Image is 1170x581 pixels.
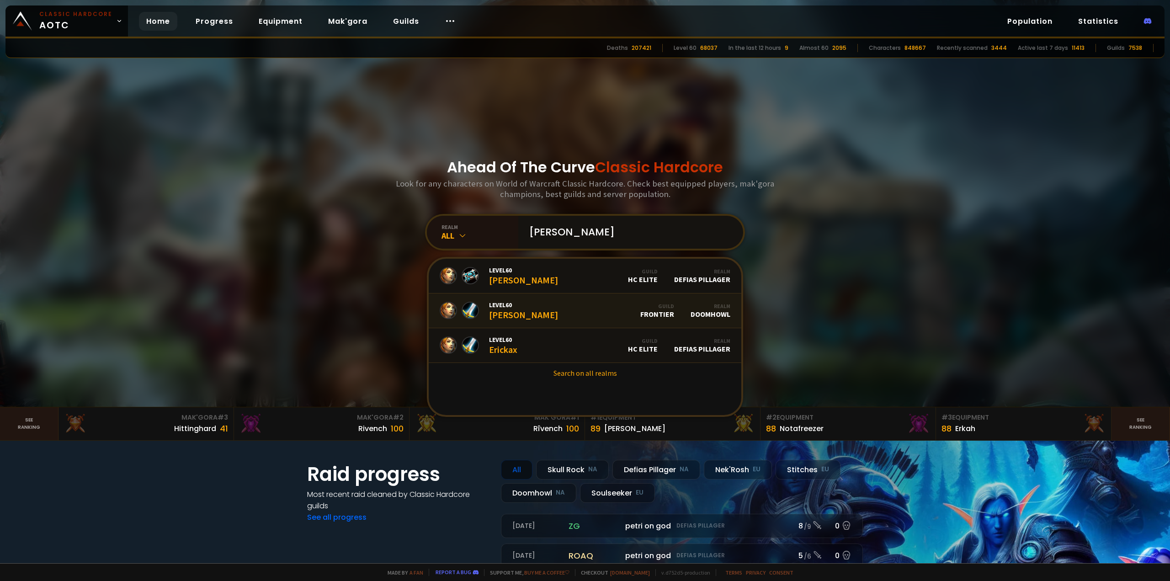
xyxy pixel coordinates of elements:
[409,569,423,576] a: a fan
[174,423,216,434] div: Hittinghard
[5,5,128,37] a: Classic HardcoreAOTC
[382,569,423,576] span: Made by
[610,569,650,576] a: [DOMAIN_NAME]
[321,12,375,31] a: Mak'gora
[1000,12,1060,31] a: Population
[501,514,863,538] a: [DATE]zgpetri on godDefias Pillager8 /90
[386,12,426,31] a: Guilds
[595,157,723,177] span: Classic Hardcore
[307,460,490,489] h1: Raid progress
[691,303,730,319] div: Doomhowl
[628,268,658,275] div: Guild
[799,44,829,52] div: Almost 60
[307,512,367,522] a: See all progress
[1111,407,1170,440] a: Seeranking
[725,569,742,576] a: Terms
[776,460,840,480] div: Stitches
[251,12,310,31] a: Equipment
[640,303,674,309] div: Guild
[636,488,643,497] small: EU
[489,266,558,274] span: Level 60
[429,363,741,383] a: Search on all realms
[704,460,772,480] div: Nek'Rosh
[607,44,628,52] div: Deaths
[941,422,952,435] div: 88
[628,337,658,353] div: HC Elite
[234,407,409,440] a: Mak'Gora#2Rivench100
[632,44,651,52] div: 207421
[590,413,599,422] span: # 1
[436,569,471,576] a: Report a bug
[218,413,228,422] span: # 3
[590,422,601,435] div: 89
[489,301,558,309] span: Level 60
[674,337,730,344] div: Realm
[785,44,788,52] div: 9
[484,569,569,576] span: Support me,
[1072,44,1085,52] div: 11413
[588,465,597,474] small: NA
[447,156,723,178] h1: Ahead Of The Curve
[575,569,650,576] span: Checkout
[1128,44,1142,52] div: 7538
[501,483,576,503] div: Doomhowl
[39,10,112,32] span: AOTC
[604,423,665,434] div: [PERSON_NAME]
[220,422,228,435] div: 41
[524,569,569,576] a: Buy me a coffee
[489,336,517,344] span: Level 60
[769,569,793,576] a: Consent
[556,488,565,497] small: NA
[628,268,658,284] div: HC Elite
[392,178,778,199] h3: Look for any characters on World of Warcraft Classic Hardcore. Check best equipped players, mak'g...
[489,301,558,320] div: [PERSON_NAME]
[39,10,112,18] small: Classic Hardcore
[760,407,936,440] a: #2Equipment88Notafreezer
[441,230,518,241] div: All
[391,422,404,435] div: 100
[1018,44,1068,52] div: Active last 7 days
[700,44,718,52] div: 68037
[441,224,518,230] div: realm
[415,413,579,422] div: Mak'Gora
[780,423,824,434] div: Notafreezer
[936,407,1111,440] a: #3Equipment88Erkah
[640,303,674,319] div: Frontier
[674,44,697,52] div: Level 60
[674,268,730,275] div: Realm
[766,422,776,435] div: 88
[139,12,177,31] a: Home
[239,413,404,422] div: Mak'Gora
[674,337,730,353] div: Defias Pillager
[358,423,387,434] div: Rivench
[590,413,755,422] div: Equipment
[941,413,952,422] span: # 3
[1107,44,1125,52] div: Guilds
[904,44,926,52] div: 848667
[429,293,741,328] a: Level60[PERSON_NAME]GuildFrontierRealmDoomhowl
[524,216,732,249] input: Search a character...
[489,266,558,286] div: [PERSON_NAME]
[941,413,1106,422] div: Equipment
[655,569,710,576] span: v. d752d5 - production
[585,407,760,440] a: #1Equipment89[PERSON_NAME]
[1071,12,1126,31] a: Statistics
[869,44,901,52] div: Characters
[429,328,741,363] a: Level60ErickaxGuildHC EliteRealmDefias Pillager
[307,489,490,512] h4: Most recent raid cleaned by Classic Hardcore guilds
[489,336,517,355] div: Erickax
[393,413,404,422] span: # 2
[570,413,579,422] span: # 1
[746,569,766,576] a: Privacy
[429,259,741,293] a: Level60[PERSON_NAME]GuildHC EliteRealmDefias Pillager
[409,407,585,440] a: Mak'Gora#1Rîvench100
[680,465,689,474] small: NA
[501,544,863,568] a: [DATE]roaqpetri on godDefias Pillager5 /60
[991,44,1007,52] div: 3444
[566,422,579,435] div: 100
[753,465,760,474] small: EU
[580,483,655,503] div: Soulseeker
[937,44,988,52] div: Recently scanned
[536,460,609,480] div: Skull Rock
[729,44,781,52] div: In the last 12 hours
